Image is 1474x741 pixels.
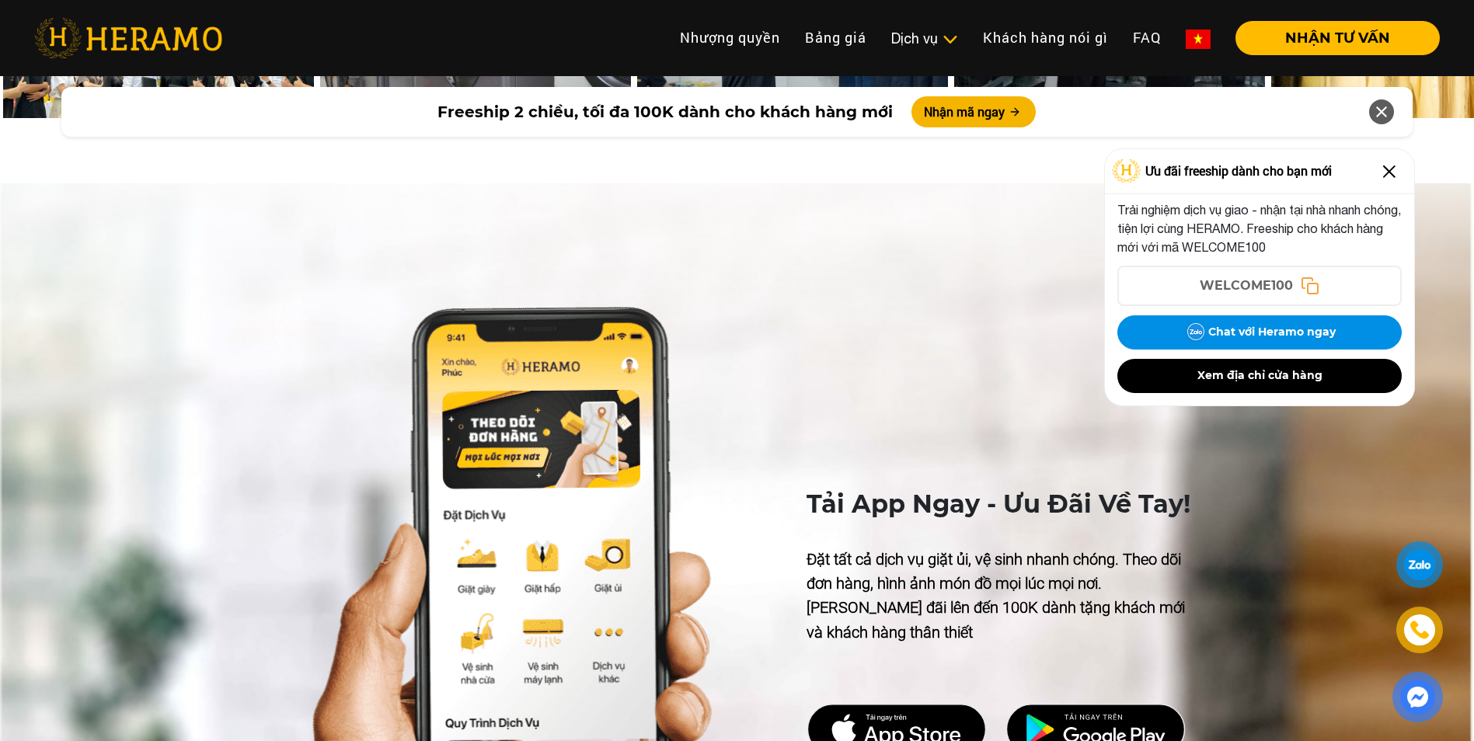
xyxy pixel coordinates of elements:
a: FAQ [1120,21,1173,54]
button: Chat với Heramo ngay [1117,315,1402,350]
img: heramo-logo.png [34,18,222,58]
a: phone-icon [1396,607,1442,652]
a: Nhượng quyền [667,21,793,54]
img: subToggleIcon [942,32,958,47]
p: Đặt tất cả dịch vụ giặt ủi, vệ sinh nhanh chóng. Theo dõi đơn hàng, hình ảnh món đồ mọi lúc mọi n... [807,548,1204,645]
img: phone-icon [1410,621,1430,639]
img: Logo [1112,159,1141,183]
button: Nhận mã ngay [911,96,1036,127]
button: Xem địa chỉ cửa hàng [1117,359,1402,393]
img: vn-flag.png [1186,30,1211,49]
img: Close [1377,159,1402,184]
span: Freeship 2 chiều, tối đa 100K dành cho khách hàng mới [437,100,893,124]
p: Trải nghiệm dịch vụ giao - nhận tại nhà nhanh chóng, tiện lợi cùng HERAMO. Freeship cho khách hàn... [1117,200,1402,256]
button: NHẬN TƯ VẤN [1235,21,1440,55]
img: Zalo [1183,320,1208,345]
a: NHẬN TƯ VẤN [1223,31,1440,45]
span: WELCOME100 [1200,277,1293,295]
a: Bảng giá [793,21,879,54]
span: Ưu đãi freeship dành cho bạn mới [1145,162,1332,180]
a: Khách hàng nói gì [970,21,1120,54]
div: Dịch vụ [891,28,958,49]
p: Tải App Ngay - Ưu Đãi Về Tay! [807,485,1204,523]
